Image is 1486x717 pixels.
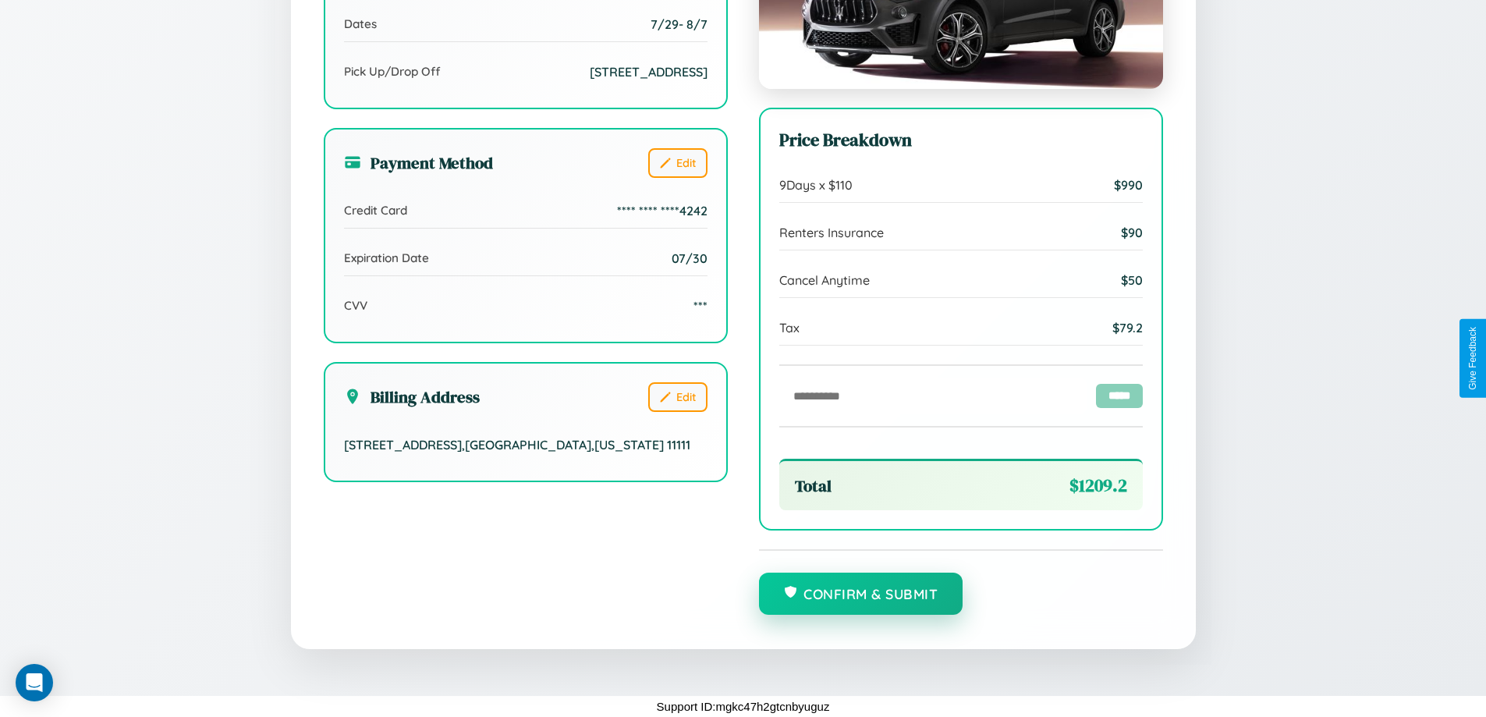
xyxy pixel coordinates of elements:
[779,320,800,335] span: Tax
[779,128,1143,152] h3: Price Breakdown
[1112,320,1143,335] span: $ 79.2
[344,16,377,31] span: Dates
[16,664,53,701] div: Open Intercom Messenger
[344,64,441,79] span: Pick Up/Drop Off
[759,573,963,615] button: Confirm & Submit
[344,298,367,313] span: CVV
[1467,327,1478,390] div: Give Feedback
[1069,474,1127,498] span: $ 1209.2
[344,385,480,408] h3: Billing Address
[651,16,708,32] span: 7 / 29 - 8 / 7
[795,474,832,497] span: Total
[590,64,708,80] span: [STREET_ADDRESS]
[779,177,853,193] span: 9 Days x $ 110
[779,225,884,240] span: Renters Insurance
[779,272,870,288] span: Cancel Anytime
[344,437,690,453] span: [STREET_ADDRESS] , [GEOGRAPHIC_DATA] , [US_STATE] 11111
[648,382,708,412] button: Edit
[344,203,407,218] span: Credit Card
[672,250,708,266] span: 07/30
[657,696,830,717] p: Support ID: mgkc47h2gtcnbyuguz
[344,250,429,265] span: Expiration Date
[1121,225,1143,240] span: $ 90
[1121,272,1143,288] span: $ 50
[648,148,708,178] button: Edit
[1114,177,1143,193] span: $ 990
[344,151,493,174] h3: Payment Method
